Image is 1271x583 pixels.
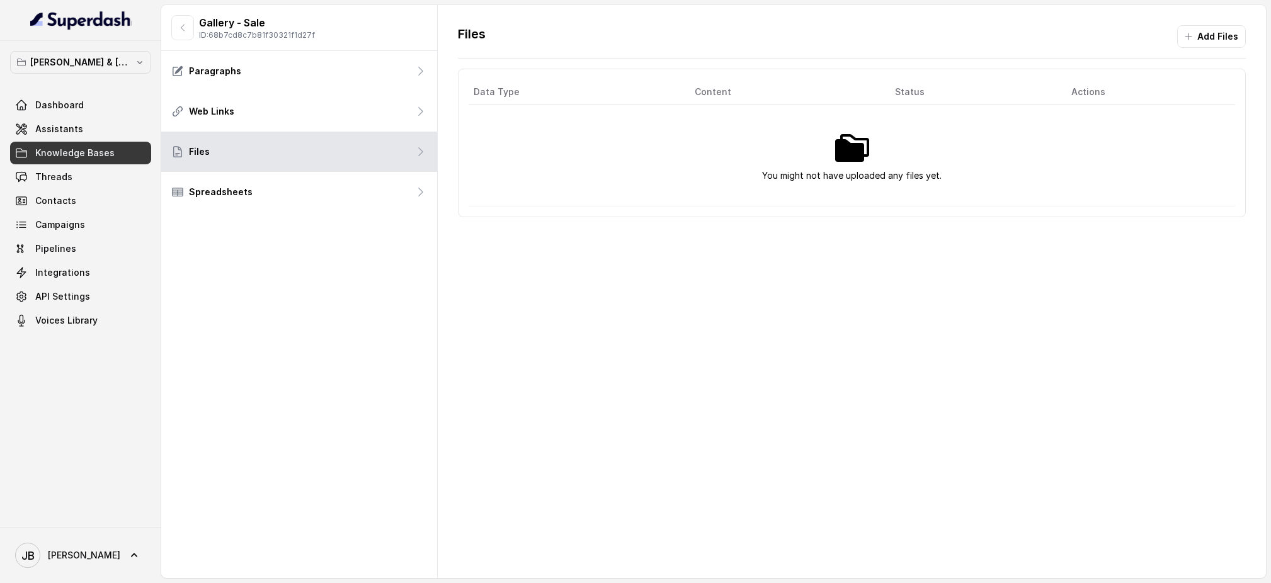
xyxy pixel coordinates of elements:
[199,30,315,40] p: ID: 68b7cd8c7b81f30321f1d27f
[831,128,872,168] img: No files
[10,213,151,236] a: Campaigns
[35,314,98,327] span: Voices Library
[685,79,886,105] th: Content
[458,25,486,48] p: Files
[189,186,253,198] p: Spreadsheets
[35,195,76,207] span: Contacts
[35,147,115,159] span: Knowledge Bases
[10,285,151,308] a: API Settings
[10,237,151,260] a: Pipelines
[30,10,132,30] img: light.svg
[35,290,90,303] span: API Settings
[35,99,84,111] span: Dashboard
[885,79,1061,105] th: Status
[762,168,942,183] p: You might not have uploaded any files yet.
[30,55,131,70] p: [PERSON_NAME] & [PERSON_NAME]
[189,145,210,158] p: Files
[10,261,151,284] a: Integrations
[35,123,83,135] span: Assistants
[469,79,685,105] th: Data Type
[10,94,151,116] a: Dashboard
[10,538,151,573] a: [PERSON_NAME]
[48,549,120,562] span: [PERSON_NAME]
[10,309,151,332] a: Voices Library
[35,266,90,279] span: Integrations
[21,549,35,562] text: JB
[10,142,151,164] a: Knowledge Bases
[10,166,151,188] a: Threads
[35,242,76,255] span: Pipelines
[1061,79,1235,105] th: Actions
[189,105,234,118] p: Web Links
[35,218,85,231] span: Campaigns
[10,190,151,212] a: Contacts
[35,171,72,183] span: Threads
[10,118,151,140] a: Assistants
[199,15,315,30] p: Gallery - Sale
[1177,25,1246,48] button: Add Files
[189,65,241,77] p: Paragraphs
[10,51,151,74] button: [PERSON_NAME] & [PERSON_NAME]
